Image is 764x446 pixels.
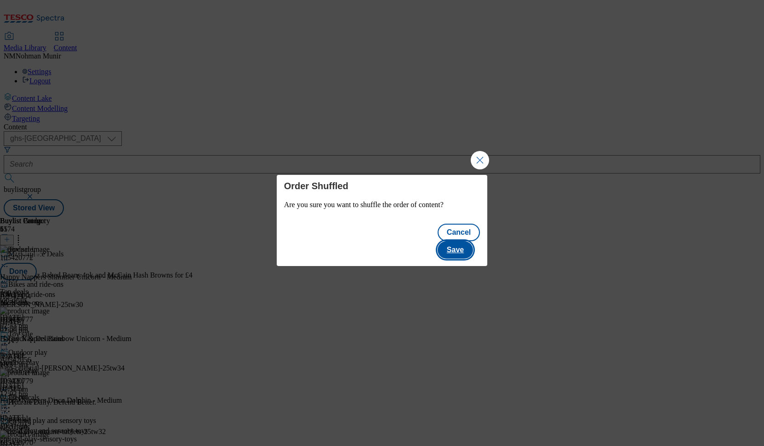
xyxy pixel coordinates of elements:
[438,241,473,259] button: Save
[284,180,480,191] h4: Order Shuffled
[277,175,488,266] div: Modal
[284,201,480,209] p: Are you sure you want to shuffle the order of content?
[438,224,480,241] button: Cancel
[471,151,489,169] button: Close Modal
